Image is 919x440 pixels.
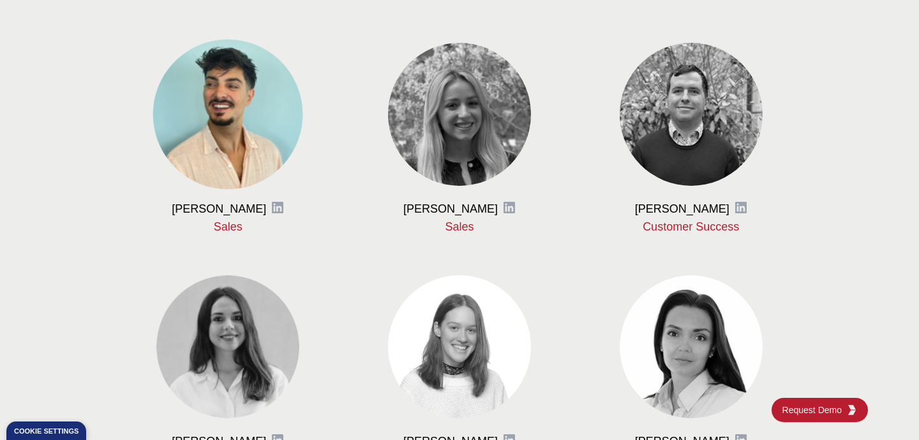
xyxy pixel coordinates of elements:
span: Request Demo [782,404,847,416]
h3: [PERSON_NAME] [635,201,729,216]
iframe: Chat Widget [855,379,919,440]
div: Cookie settings [14,428,78,435]
a: Request DemoKGG [772,398,868,422]
h3: [PERSON_NAME] [403,201,498,216]
img: Martin Sanitra [620,43,763,186]
p: Sales [133,219,324,234]
img: KGG [847,405,857,415]
h3: [PERSON_NAME] [172,201,266,216]
img: Zhanna Podtykan [620,275,763,418]
img: Raffaele Martucci [153,39,303,189]
img: Daryna Podoliak [388,275,531,418]
p: Customer Success [595,219,786,234]
img: Marta Pons [388,43,531,186]
div: Chat-widget [855,379,919,440]
img: Karina Stopachynska [156,275,299,418]
p: Sales [364,219,555,234]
